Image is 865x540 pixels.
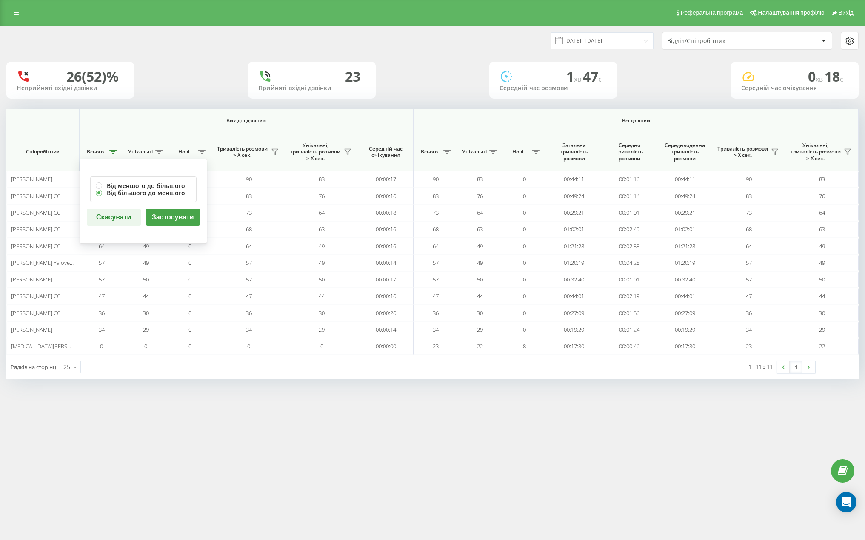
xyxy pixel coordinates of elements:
div: Відділ/Співробітник [667,37,769,45]
span: Загальна тривалість розмови [553,142,595,162]
span: 49 [819,242,825,250]
td: 00:01:14 [602,188,657,204]
span: Середньоденна тривалість розмови [664,142,706,162]
span: 49 [143,259,149,267]
span: Унікальні [128,148,153,155]
span: 57 [99,276,105,283]
td: 00:02:55 [602,238,657,254]
span: 64 [433,242,439,250]
td: 00:27:09 [546,305,602,321]
span: 0 [188,326,191,333]
span: 0 [144,342,147,350]
span: 0 [188,292,191,300]
span: Середній час очікування [365,145,407,159]
div: Середній час очікування [741,85,848,92]
span: 0 [523,242,526,250]
td: 00:19:29 [657,321,712,338]
div: 23 [345,68,360,85]
td: 00:04:28 [602,255,657,271]
span: 63 [319,225,325,233]
span: хв [574,74,583,84]
td: 00:44:11 [546,171,602,188]
span: 49 [477,242,483,250]
span: 76 [819,192,825,200]
span: 0 [523,175,526,183]
span: 50 [319,276,325,283]
span: 63 [819,225,825,233]
span: 68 [246,225,252,233]
span: 18 [825,67,843,85]
span: 83 [246,192,252,200]
span: Всі дзвінки [440,117,832,124]
span: 47 [246,292,252,300]
td: 00:01:16 [602,171,657,188]
td: 00:00:18 [358,205,414,221]
span: 49 [477,259,483,267]
span: [PERSON_NAME] CC [11,309,60,317]
span: 0 [523,225,526,233]
span: 90 [433,175,439,183]
span: Унікальні [462,148,487,155]
button: Скасувати [87,209,141,226]
div: Прийняті вхідні дзвінки [258,85,365,92]
span: [PERSON_NAME] CC [11,225,60,233]
td: 01:20:19 [657,255,712,271]
span: 34 [246,326,252,333]
span: 0 [188,342,191,350]
span: 50 [819,276,825,283]
td: 00:00:16 [358,221,414,238]
span: 22 [819,342,825,350]
span: 22 [477,342,483,350]
button: Застосувати [146,209,200,226]
td: 00:00:17 [358,271,414,288]
td: 00:27:09 [657,305,712,321]
span: [PERSON_NAME] CC [11,242,60,250]
span: 0 [100,342,103,350]
span: Всього [84,148,107,155]
span: 76 [477,192,483,200]
span: 64 [477,209,483,216]
span: Співробітник [14,148,72,155]
span: 49 [819,259,825,267]
span: c [598,74,602,84]
span: 0 [320,342,323,350]
span: 49 [319,259,325,267]
span: 8 [523,342,526,350]
span: 64 [319,209,325,216]
span: 1 [566,67,583,85]
div: 1 - 11 з 11 [748,362,773,371]
span: 73 [246,209,252,216]
span: 0 [523,326,526,333]
td: 00:01:01 [602,205,657,221]
span: 49 [319,242,325,250]
span: 57 [746,259,752,267]
span: [PERSON_NAME] [11,326,52,333]
span: 49 [143,242,149,250]
span: [PERSON_NAME] CC [11,292,60,300]
span: 50 [477,276,483,283]
span: Нові [506,148,529,155]
div: Середній час розмови [500,85,607,92]
span: 47 [583,67,602,85]
span: 36 [99,309,105,317]
span: Вихідні дзвінки [100,117,393,124]
label: Від більшого до меншого [96,189,191,196]
span: 64 [746,242,752,250]
span: 0 [247,342,250,350]
span: 34 [433,326,439,333]
div: 25 [63,363,70,371]
span: 57 [246,259,252,267]
td: 00:00:14 [358,321,414,338]
span: 83 [746,192,752,200]
td: 00:17:30 [657,338,712,355]
span: [PERSON_NAME] [11,276,52,283]
span: 29 [319,326,325,333]
span: 30 [819,309,825,317]
td: 00:49:24 [657,188,712,204]
td: 00:32:40 [546,271,602,288]
span: 0 [808,67,825,85]
span: Унікальні, тривалість розмови > Х сек. [790,142,841,162]
span: 90 [246,175,252,183]
td: 01:20:19 [546,255,602,271]
td: 01:02:01 [657,221,712,238]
